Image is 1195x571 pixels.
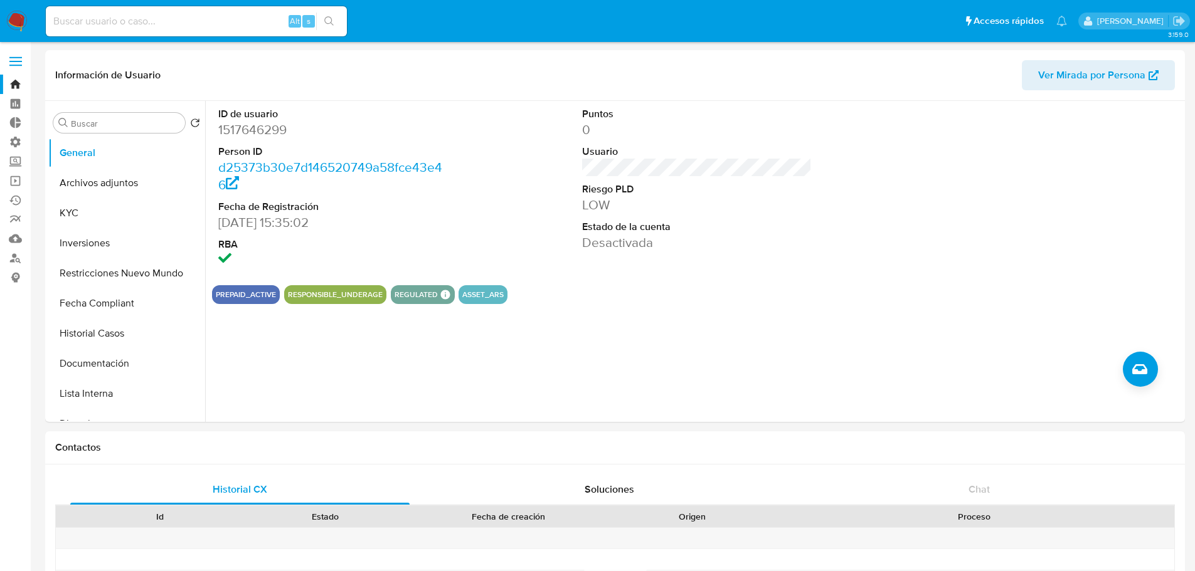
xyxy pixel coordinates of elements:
dt: Puntos [582,107,812,121]
span: Historial CX [213,482,267,496]
button: Inversiones [48,228,205,258]
dt: RBA [218,238,449,251]
a: d25373b30e7d146520749a58fce43e46 [218,158,442,194]
div: Proceso [783,510,1166,523]
button: Archivos adjuntos [48,168,205,198]
dt: Usuario [582,145,812,159]
a: Notificaciones [1056,16,1067,26]
button: General [48,138,205,168]
dt: Person ID [218,145,449,159]
span: Chat [969,482,990,496]
input: Buscar usuario o caso... [46,13,347,29]
button: Lista Interna [48,379,205,409]
span: Alt [290,15,300,27]
button: Direcciones [48,409,205,439]
div: Estado [252,510,399,523]
button: Fecha Compliant [48,288,205,318]
button: search-icon [316,13,342,30]
h1: Contactos [55,441,1175,454]
h1: Información de Usuario [55,69,161,81]
button: Restricciones Nuevo Mundo [48,258,205,288]
dd: 0 [582,121,812,139]
button: Volver al orden por defecto [190,118,200,132]
dd: LOW [582,196,812,214]
dt: Fecha de Registración [218,200,449,214]
button: Ver Mirada por Persona [1022,60,1175,90]
span: Accesos rápidos [974,14,1044,28]
button: KYC [48,198,205,228]
div: Id [87,510,234,523]
a: Salir [1172,14,1186,28]
button: Buscar [58,118,68,128]
span: Ver Mirada por Persona [1038,60,1145,90]
p: andres.vilosio@mercadolibre.com [1097,15,1168,27]
input: Buscar [71,118,180,129]
dt: ID de usuario [218,107,449,121]
dd: [DATE] 15:35:02 [218,214,449,231]
div: Origen [619,510,766,523]
button: Documentación [48,348,205,379]
dt: Riesgo PLD [582,182,812,196]
button: Historial Casos [48,318,205,348]
span: s [307,15,311,27]
div: Fecha de creación [417,510,601,523]
dt: Estado de la cuenta [582,220,812,234]
span: Soluciones [585,482,634,496]
dd: 1517646299 [218,121,449,139]
dd: Desactivada [582,234,812,251]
